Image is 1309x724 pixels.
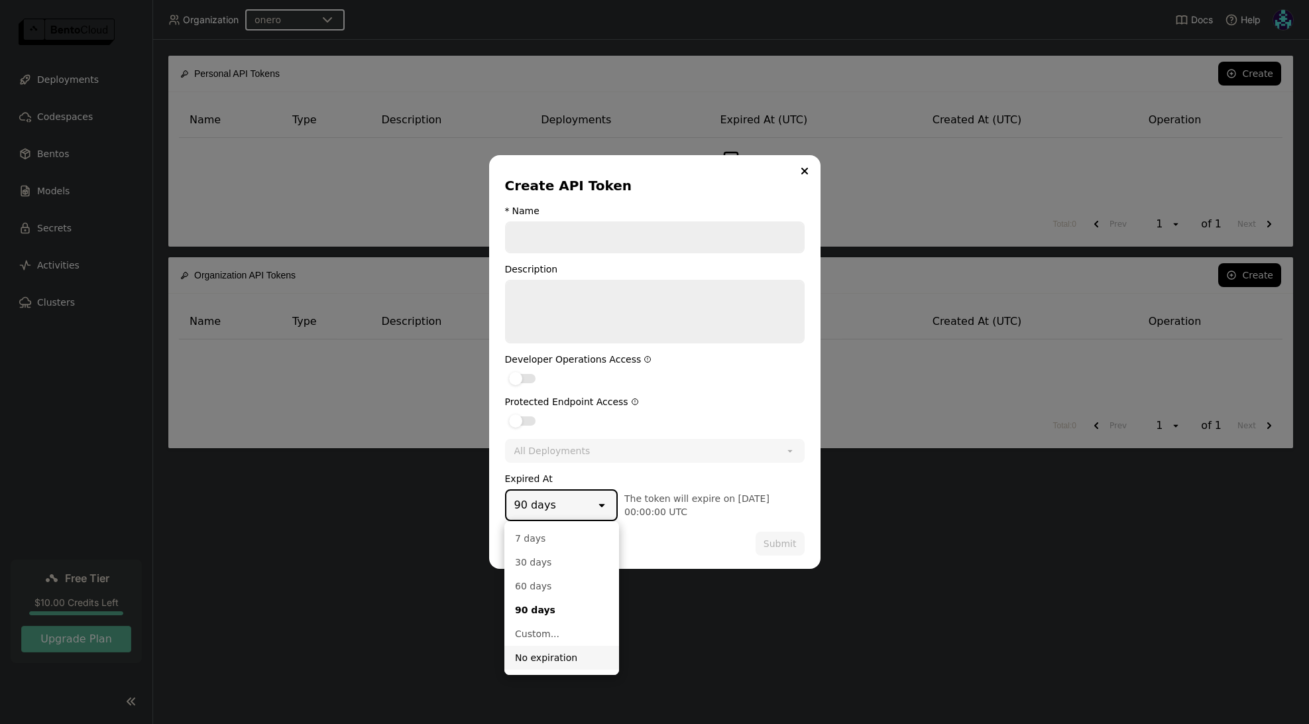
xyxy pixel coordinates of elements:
[756,532,805,556] button: Submit
[489,155,821,569] div: dialog
[515,532,608,545] div: 7 days
[797,163,813,179] button: Close
[505,264,805,274] div: Description
[515,651,608,664] div: No expiration
[505,396,805,407] div: Protected Endpoint Access
[504,521,619,675] ul: Menu
[515,603,608,617] div: 90 days
[785,446,795,456] svg: open
[505,473,805,484] div: Expired At
[514,497,556,513] div: 90 days
[591,444,593,457] input: Selected All Deployments.
[595,499,608,512] svg: open
[505,354,805,365] div: Developer Operations Access
[515,556,608,569] div: 30 days
[624,493,769,517] span: The token will expire on [DATE] 00:00:00 UTC
[514,444,591,457] div: All Deployments
[515,627,608,640] div: Custom...
[512,206,540,216] div: Name
[515,579,608,593] div: 60 days
[505,176,799,195] div: Create API Token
